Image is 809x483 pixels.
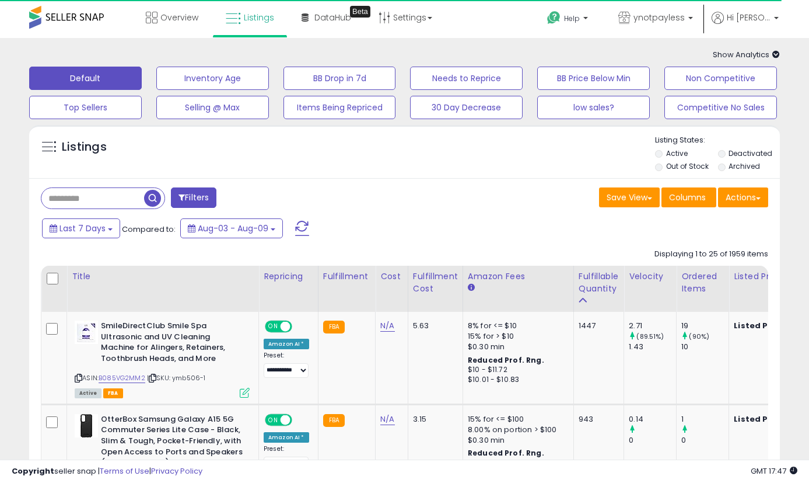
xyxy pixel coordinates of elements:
div: Amazon AI * [264,339,309,349]
button: Non Competitive [664,67,777,90]
span: OFF [290,322,309,332]
b: OtterBox Samsung Galaxy A15 5G Commuter Series Lite Case - Black, Slim & Tough, Pocket-Friendly, ... [101,414,243,471]
img: 41cq67pic1L._SL40_.jpg [75,321,98,344]
div: $10 - $10.90 [468,458,565,468]
p: Listing States: [655,135,780,146]
button: Filters [171,187,216,208]
button: Last 7 Days [42,218,120,238]
a: Terms of Use [100,465,149,477]
button: Inventory Age [156,67,269,90]
b: Reduced Prof. Rng. [468,355,544,365]
div: 943 [579,414,615,425]
div: Velocity [629,270,671,283]
div: 1.43 [629,342,676,352]
div: ASIN: [75,321,250,397]
a: Privacy Policy [151,465,202,477]
div: Fulfillment [323,270,370,283]
button: BB Price Below Min [537,67,650,90]
strong: Copyright [12,465,54,477]
span: Help [564,13,580,23]
small: (90%) [689,332,709,341]
label: Active [666,148,688,158]
button: 30 Day Decrease [410,96,523,119]
span: Listings [244,12,274,23]
label: Archived [729,161,760,171]
button: Default [29,67,142,90]
span: ON [266,415,281,425]
button: Needs to Reprice [410,67,523,90]
i: Get Help [547,11,561,25]
div: 8% for <= $10 [468,321,565,331]
button: low sales? [537,96,650,119]
div: Fulfillment Cost [413,270,458,295]
label: Deactivated [729,148,772,158]
button: Selling @ Max [156,96,269,119]
div: 1447 [579,321,615,331]
div: Preset: [264,352,309,378]
span: Overview [160,12,198,23]
div: Cost [380,270,403,283]
small: FBA [323,414,345,427]
div: 3.15 [413,414,454,425]
div: $10.01 - $10.83 [468,375,565,385]
button: Actions [718,187,768,207]
span: Hi [PERSON_NAME] [727,12,771,23]
div: 15% for > $10 [468,331,565,342]
button: BB Drop in 7d [283,67,396,90]
button: Competitive No Sales [664,96,777,119]
a: N/A [380,320,394,332]
div: 8.00% on portion > $100 [468,425,565,435]
a: N/A [380,413,394,425]
div: Fulfillable Quantity [579,270,619,295]
div: 2.71 [629,321,676,331]
button: Columns [661,187,716,207]
label: Out of Stock [666,161,709,171]
span: All listings currently available for purchase on Amazon [75,388,101,398]
div: 1 [681,414,729,425]
b: SmileDirectClub Smile Spa Ultrasonic and UV Cleaning Machine for Alingers, Retainers, Toothbrush ... [101,321,243,367]
span: Compared to: [122,224,176,235]
div: $10 - $11.72 [468,365,565,375]
span: ynotpayless [633,12,685,23]
div: Preset: [264,445,309,471]
small: (89.51%) [636,332,664,341]
div: Repricing [264,270,313,283]
span: Aug-03 - Aug-09 [198,223,268,234]
a: Help [538,2,600,38]
span: Last 7 Days [59,223,106,234]
button: Items Being Repriced [283,96,396,119]
span: FBA [103,388,123,398]
b: Listed Price: [734,320,787,331]
div: Ordered Items [681,270,724,295]
span: | SKU: ymb506-1 [147,373,206,383]
b: Reduced Prof. Rng. [468,448,544,458]
span: 2025-08-17 17:47 GMT [751,465,797,477]
div: Amazon AI * [264,432,309,443]
div: 15% for <= $100 [468,414,565,425]
a: Hi [PERSON_NAME] [712,12,779,38]
div: 19 [681,321,729,331]
div: $0.30 min [468,342,565,352]
div: Title [72,270,254,283]
div: seller snap | | [12,466,202,477]
span: DataHub [314,12,351,23]
h5: Listings [62,139,107,155]
span: Columns [669,192,706,203]
div: Amazon Fees [468,270,569,283]
div: 0 [681,435,729,446]
button: Aug-03 - Aug-09 [180,218,283,238]
small: FBA [323,321,345,333]
div: 5.63 [413,321,454,331]
span: OFF [290,415,309,425]
button: Save View [599,187,660,207]
span: Show Analytics [713,49,780,60]
div: 0 [629,435,676,446]
button: Top Sellers [29,96,142,119]
div: 10 [681,342,729,352]
b: Listed Price: [734,413,787,425]
div: Displaying 1 to 25 of 1959 items [654,249,768,260]
div: $0.30 min [468,435,565,446]
img: 21Gau-XFgdL._SL40_.jpg [75,414,98,437]
div: Tooltip anchor [350,6,370,18]
small: Amazon Fees. [468,283,475,293]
